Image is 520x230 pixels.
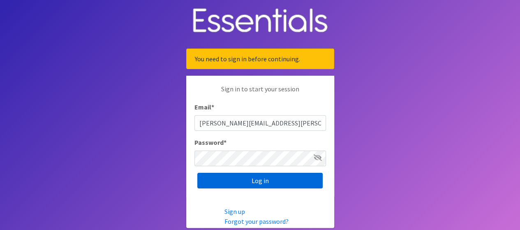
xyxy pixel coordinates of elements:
[224,217,289,225] a: Forgot your password?
[211,103,214,111] abbr: required
[197,173,323,188] input: Log in
[186,49,334,69] div: You need to sign in before continuing.
[194,84,326,102] p: Sign in to start your session
[194,102,214,112] label: Email
[224,138,226,146] abbr: required
[224,207,245,216] a: Sign up
[194,137,226,147] label: Password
